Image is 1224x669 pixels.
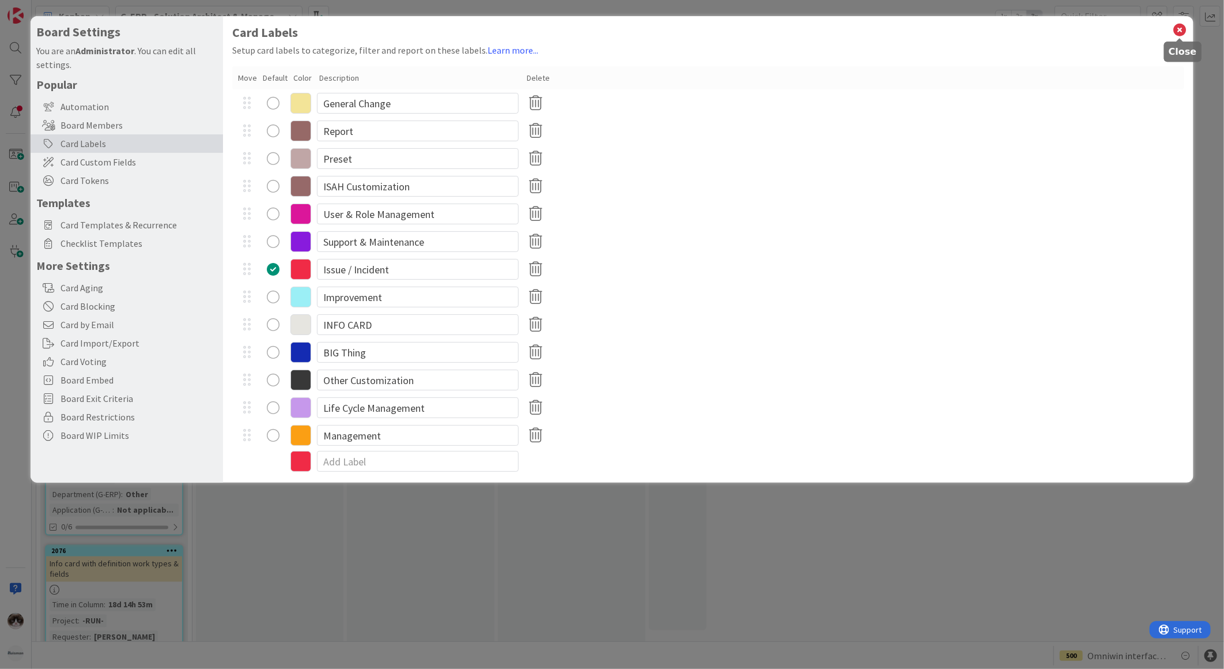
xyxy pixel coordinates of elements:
[61,218,217,232] span: Card Templates & Recurrence
[527,72,550,84] div: Delete
[36,44,217,72] div: You are an . You can edit all settings.
[61,318,217,332] span: Card by Email
[31,116,223,134] div: Board Members
[263,72,288,84] div: Default
[61,355,217,369] span: Card Voting
[317,259,519,280] input: Edit Label
[319,72,521,84] div: Description
[61,155,217,169] span: Card Custom Fields
[31,297,223,315] div: Card Blocking
[317,231,519,252] input: Edit Label
[317,176,519,197] input: Edit Label
[317,287,519,307] input: Edit Label
[31,97,223,116] div: Automation
[232,43,1184,57] div: Setup card labels to categorize, filter and report on these labels.
[232,25,1184,40] h1: Card Labels
[293,72,313,84] div: Color
[31,426,223,445] div: Board WIP Limits
[317,314,519,335] input: Edit Label
[36,77,217,92] h5: Popular
[317,342,519,363] input: Edit Label
[317,425,519,446] input: Edit Label
[36,196,217,210] h5: Templates
[61,174,217,187] span: Card Tokens
[36,258,217,273] h5: More Settings
[75,45,134,57] b: Administrator
[31,279,223,297] div: Card Aging
[317,451,519,472] input: Add Label
[61,392,217,405] span: Board Exit Criteria
[238,72,257,84] div: Move
[317,397,519,418] input: Edit Label
[31,334,223,352] div: Card Import/Export
[317,93,519,114] input: Edit Label
[36,25,217,39] h4: Board Settings
[61,236,217,250] span: Checklist Templates
[317,121,519,141] input: Edit Label
[317,370,519,390] input: Edit Label
[317,148,519,169] input: Edit Label
[24,2,52,16] span: Support
[31,134,223,153] div: Card Labels
[61,373,217,387] span: Board Embed
[61,410,217,424] span: Board Restrictions
[317,204,519,224] input: Edit Label
[1169,46,1197,57] h5: Close
[488,44,538,56] a: Learn more...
